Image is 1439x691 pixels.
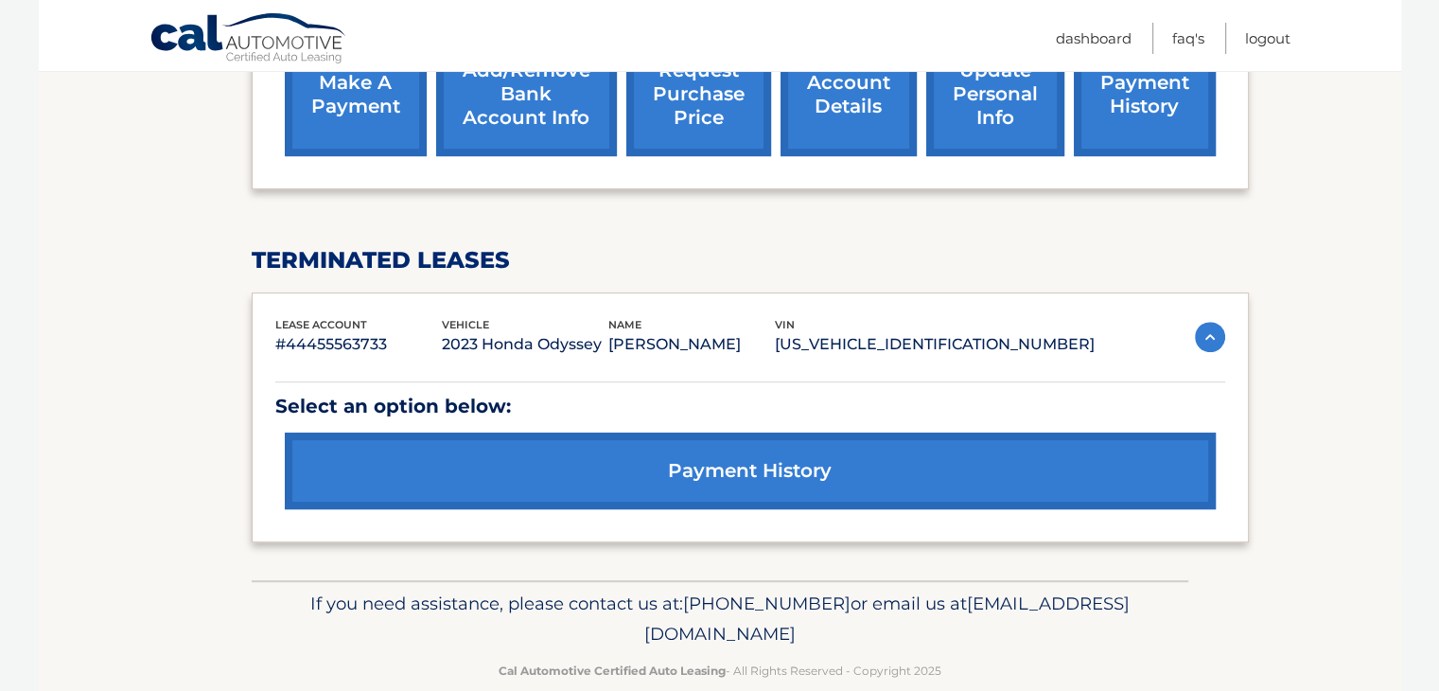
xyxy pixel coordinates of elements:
[775,331,1095,358] p: [US_VEHICLE_IDENTIFICATION_NUMBER]
[436,32,617,156] a: Add/Remove bank account info
[1074,32,1216,156] a: payment history
[1172,23,1204,54] a: FAQ's
[275,318,367,331] span: lease account
[644,593,1130,645] span: [EMAIL_ADDRESS][DOMAIN_NAME]
[252,246,1249,275] h2: terminated leases
[1245,23,1290,54] a: Logout
[149,12,348,67] a: Cal Automotive
[442,318,489,331] span: vehicle
[285,433,1216,509] a: payment history
[608,318,641,331] span: name
[499,664,726,678] strong: Cal Automotive Certified Auto Leasing
[264,589,1176,649] p: If you need assistance, please contact us at: or email us at
[608,331,775,358] p: [PERSON_NAME]
[775,318,795,331] span: vin
[781,32,917,156] a: account details
[683,593,851,614] span: [PHONE_NUMBER]
[926,32,1064,156] a: update personal info
[275,331,442,358] p: #44455563733
[442,331,608,358] p: 2023 Honda Odyssey
[1195,322,1225,352] img: accordion-active.svg
[275,390,1225,423] p: Select an option below:
[285,32,427,156] a: make a payment
[1056,23,1132,54] a: Dashboard
[626,32,771,156] a: request purchase price
[264,661,1176,681] p: - All Rights Reserved - Copyright 2025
